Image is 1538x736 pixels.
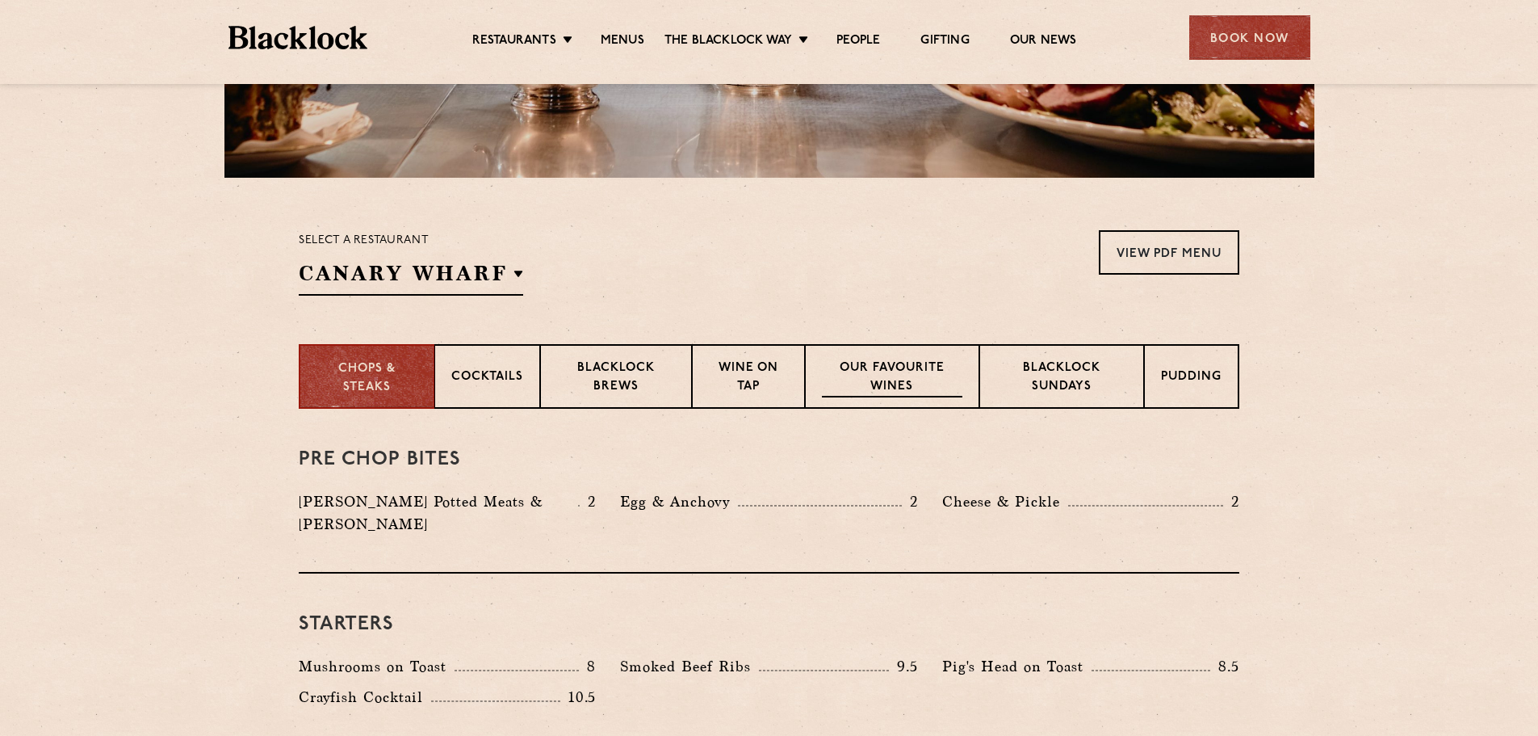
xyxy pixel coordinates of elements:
a: View PDF Menu [1099,230,1239,275]
p: [PERSON_NAME] Potted Meats & [PERSON_NAME] [299,490,578,536]
p: Select a restaurant [299,230,523,251]
p: 2 [902,491,918,512]
p: Cocktails [451,368,523,389]
p: 2 [580,491,596,512]
p: Cheese & Pickle [942,490,1068,513]
p: 8.5 [1210,656,1239,677]
p: 2 [1223,491,1239,512]
p: Chops & Steaks [316,360,417,397]
a: The Blacklock Way [664,33,792,51]
p: Pudding [1161,368,1222,389]
h2: Canary Wharf [299,259,523,296]
p: Mushrooms on Toast [299,655,455,678]
a: People [836,33,880,51]
p: Smoked Beef Ribs [620,655,759,678]
a: Our News [1010,33,1077,51]
h3: Pre Chop Bites [299,449,1239,470]
p: Blacklock Brews [557,360,675,397]
div: Book Now [1189,15,1310,60]
p: 10.5 [560,687,596,708]
a: Gifting [920,33,969,51]
p: 9.5 [889,656,918,677]
p: 8 [579,656,596,677]
a: Menus [601,33,644,51]
p: Our favourite wines [822,360,962,397]
p: Blacklock Sundays [996,360,1127,397]
p: Wine on Tap [709,360,788,397]
p: Pig's Head on Toast [942,655,1092,678]
p: Egg & Anchovy [620,490,738,513]
p: Crayfish Cocktail [299,686,431,709]
a: Restaurants [472,33,556,51]
h3: Starters [299,614,1239,635]
img: BL_Textured_Logo-footer-cropped.svg [228,26,368,49]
